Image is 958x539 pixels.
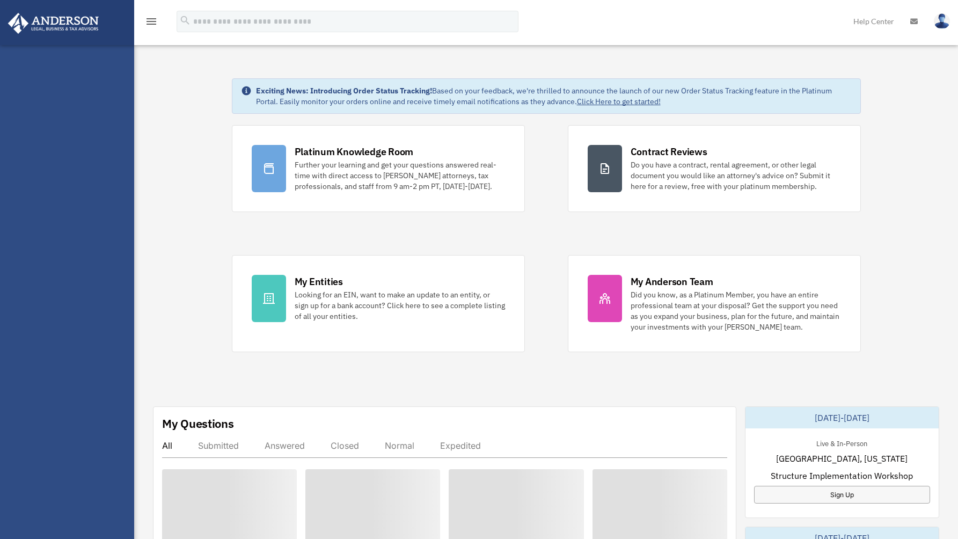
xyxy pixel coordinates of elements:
i: menu [145,15,158,28]
a: Click Here to get started! [577,97,661,106]
i: search [179,14,191,26]
div: Do you have a contract, rental agreement, or other legal document you would like an attorney's ad... [631,159,841,192]
span: Structure Implementation Workshop [771,469,913,482]
div: All [162,440,172,451]
div: Did you know, as a Platinum Member, you have an entire professional team at your disposal? Get th... [631,289,841,332]
a: Platinum Knowledge Room Further your learning and get your questions answered real-time with dire... [232,125,525,212]
div: My Entities [295,275,343,288]
strong: Exciting News: Introducing Order Status Tracking! [256,86,432,96]
div: My Anderson Team [631,275,713,288]
div: [DATE]-[DATE] [745,407,939,428]
a: My Entities Looking for an EIN, want to make an update to an entity, or sign up for a bank accoun... [232,255,525,352]
a: My Anderson Team Did you know, as a Platinum Member, you have an entire professional team at your... [568,255,861,352]
a: Sign Up [754,486,930,504]
div: Looking for an EIN, want to make an update to an entity, or sign up for a bank account? Click her... [295,289,505,322]
div: Closed [331,440,359,451]
div: Answered [265,440,305,451]
span: [GEOGRAPHIC_DATA], [US_STATE] [776,452,908,465]
div: My Questions [162,416,234,432]
div: Further your learning and get your questions answered real-time with direct access to [PERSON_NAM... [295,159,505,192]
div: Live & In-Person [808,437,876,448]
div: Based on your feedback, we're thrilled to announce the launch of our new Order Status Tracking fe... [256,85,852,107]
div: Normal [385,440,414,451]
div: Expedited [440,440,481,451]
img: Anderson Advisors Platinum Portal [5,13,102,34]
div: Contract Reviews [631,145,707,158]
a: Contract Reviews Do you have a contract, rental agreement, or other legal document you would like... [568,125,861,212]
a: menu [145,19,158,28]
div: Platinum Knowledge Room [295,145,414,158]
img: User Pic [934,13,950,29]
div: Submitted [198,440,239,451]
